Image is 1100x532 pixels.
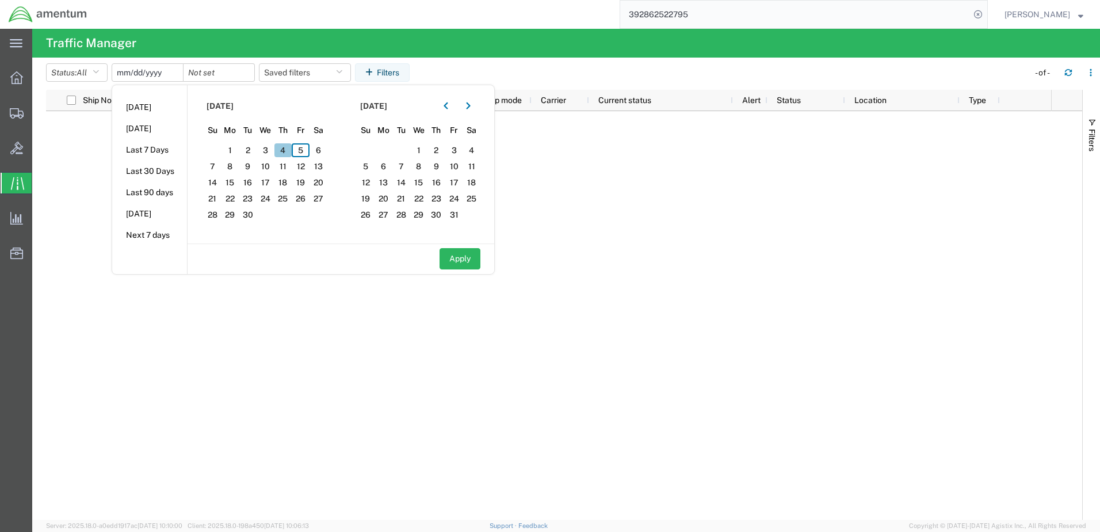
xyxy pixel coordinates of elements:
span: Sa [310,124,327,136]
span: 29 [221,208,239,222]
span: 26 [292,192,310,206]
span: 28 [392,208,410,222]
span: Ship No. [83,96,113,105]
span: 2 [239,143,257,157]
span: Fr [292,124,310,136]
span: 6 [375,159,392,173]
span: 3 [257,143,274,157]
span: [DATE] 10:10:00 [137,522,182,529]
span: 3 [445,143,463,157]
span: We [257,124,274,136]
button: [PERSON_NAME] [1004,7,1084,21]
span: 18 [274,176,292,189]
span: 23 [239,192,257,206]
img: logo [8,6,87,23]
span: 17 [257,176,274,189]
span: Carrier [541,96,566,105]
button: Status:All [46,63,108,82]
div: - of - [1035,67,1055,79]
span: Filters [1087,129,1097,151]
span: Su [204,124,221,136]
span: 22 [410,192,427,206]
span: 17 [445,176,463,189]
span: 30 [239,208,257,222]
span: 27 [375,208,392,222]
span: 11 [274,159,292,173]
span: 26 [357,208,375,222]
li: Last 30 Days [112,161,187,182]
span: Status [777,96,801,105]
li: [DATE] [112,118,187,139]
input: Not set [184,64,254,81]
span: 2 [427,143,445,157]
span: 4 [463,143,480,157]
span: Fr [445,124,463,136]
li: [DATE] [112,203,187,225]
span: 7 [204,159,221,173]
span: 13 [310,159,327,173]
span: 6 [310,143,327,157]
span: Server: 2025.18.0-a0edd1917ac [46,522,182,529]
span: Current status [598,96,651,105]
span: We [410,124,427,136]
li: [DATE] [112,97,187,118]
span: 28 [204,208,221,222]
span: 1 [221,143,239,157]
span: 8 [221,159,239,173]
span: 16 [239,176,257,189]
li: Next 7 days [112,225,187,246]
li: Last 7 Days [112,139,187,161]
span: 1 [410,143,427,157]
span: 10 [257,159,274,173]
span: Copyright © [DATE]-[DATE] Agistix Inc., All Rights Reserved [909,521,1086,531]
li: Last 90 days [112,182,187,203]
span: Mo [375,124,392,136]
span: Th [274,124,292,136]
span: 15 [410,176,427,189]
span: Alert [742,96,761,105]
span: 16 [427,176,445,189]
span: Type [969,96,986,105]
span: Th [427,124,445,136]
span: Su [357,124,375,136]
span: 24 [257,192,274,206]
span: 24 [445,192,463,206]
span: 15 [221,176,239,189]
span: 14 [204,176,221,189]
span: 5 [357,159,375,173]
span: [DATE] [207,100,234,112]
span: 21 [204,192,221,206]
span: 25 [463,192,480,206]
span: [DATE] 10:06:13 [264,522,309,529]
input: Search for shipment number, reference number [620,1,970,28]
span: Tu [239,124,257,136]
span: 5 [292,143,310,157]
span: 23 [427,192,445,206]
span: 25 [274,192,292,206]
span: 8 [410,159,427,173]
span: 31 [445,208,463,222]
button: Apply [440,248,480,269]
span: 30 [427,208,445,222]
span: 9 [427,159,445,173]
span: 13 [375,176,392,189]
span: 29 [410,208,427,222]
span: 19 [292,176,310,189]
span: 18 [463,176,480,189]
span: 10 [445,159,463,173]
span: Client: 2025.18.0-198a450 [188,522,309,529]
span: All [77,68,87,77]
span: 12 [292,159,310,173]
span: [DATE] [360,100,387,112]
span: Sa [463,124,480,136]
span: Norma Scott [1004,8,1070,21]
a: Support [490,522,518,529]
span: Mo [221,124,239,136]
input: Not set [112,64,183,81]
h4: Traffic Manager [46,29,136,58]
button: Filters [355,63,410,82]
span: 9 [239,159,257,173]
span: Location [854,96,887,105]
span: Tu [392,124,410,136]
span: 11 [463,159,480,173]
